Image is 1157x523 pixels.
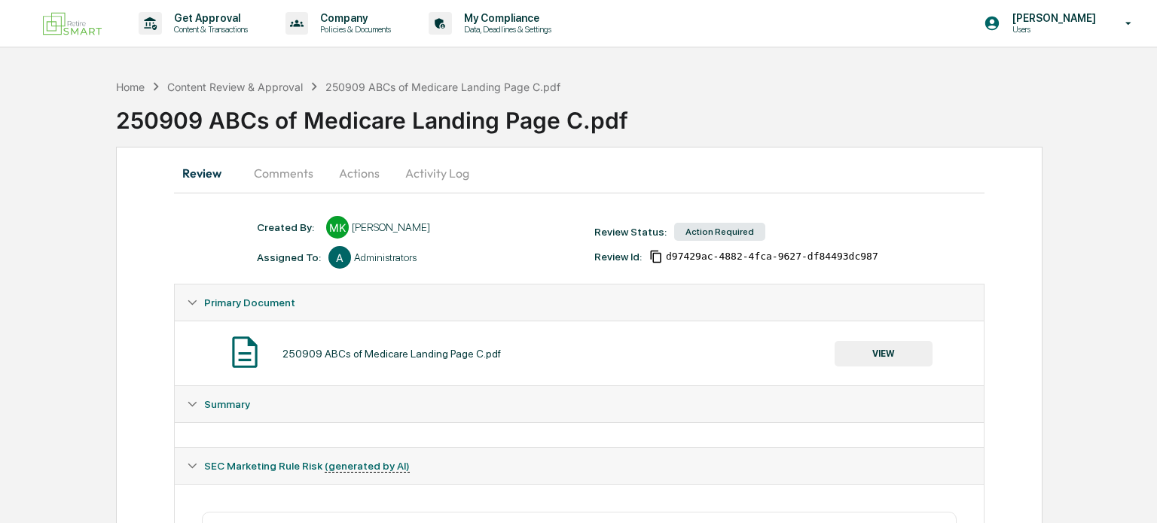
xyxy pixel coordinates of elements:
div: Primary Document [175,321,983,385]
img: logo [36,6,108,41]
div: 250909 ABCs of Medicare Landing Page C.pdf [282,348,501,360]
span: Summary [204,398,250,410]
div: secondary tabs example [174,155,984,191]
div: SEC Marketing Rule Risk (generated by AI) [175,448,983,484]
div: Summary [175,422,983,447]
div: A [328,246,351,269]
p: [PERSON_NAME] [1000,12,1104,24]
div: 250909 ABCs of Medicare Landing Page C.pdf [325,81,560,93]
div: Primary Document [175,284,983,321]
div: Review Status: [594,226,667,238]
u: (generated by AI) [325,460,410,473]
p: Get Approval [162,12,255,24]
div: [PERSON_NAME] [352,221,430,233]
p: Users [1000,24,1104,35]
div: Administrators [354,251,417,263]
button: Actions [325,155,393,191]
div: Action Required [674,223,765,241]
div: Review Id: [594,251,642,263]
span: Copy Id [649,250,663,263]
div: Content Review & Approval [167,81,303,93]
div: Home [116,81,145,93]
span: Primary Document [204,296,295,309]
button: Comments [242,155,325,191]
p: My Compliance [452,12,559,24]
div: Assigned To: [257,251,321,263]
div: MK [326,216,349,239]
p: Content & Transactions [162,24,255,35]
div: Summary [175,386,983,422]
button: Activity Log [393,155,481,191]
img: Document Icon [226,333,264,371]
p: Policies & Documents [308,24,398,35]
p: Data, Deadlines & Settings [452,24,559,35]
div: Created By: ‎ ‎ [257,221,319,233]
button: Review [174,155,242,191]
p: Company [308,12,398,24]
button: VIEW [835,341,933,366]
div: 250909 ABCs of Medicare Landing Page C.pdf [116,95,1157,134]
span: d97429ac-4882-4fca-9627-df84493dc987 [666,251,878,263]
span: SEC Marketing Rule Risk [204,460,410,472]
